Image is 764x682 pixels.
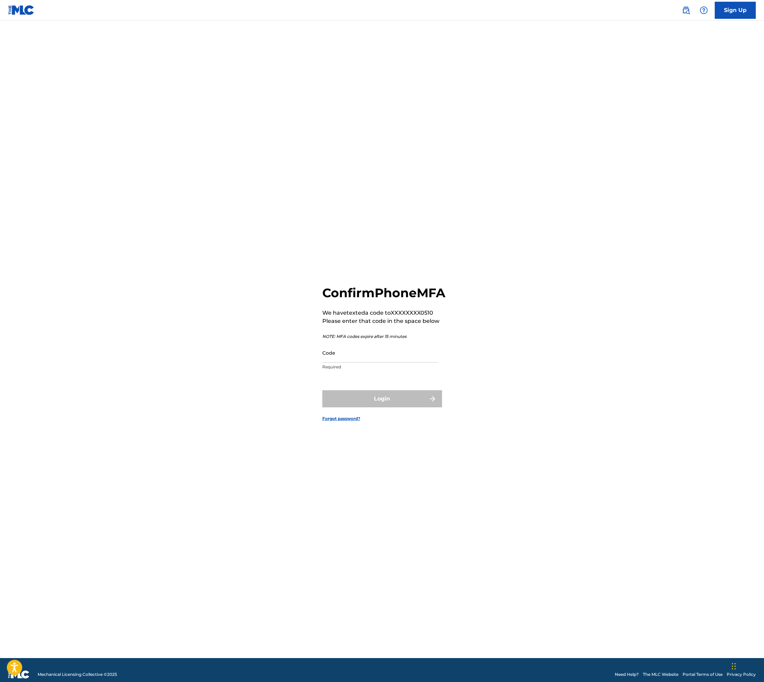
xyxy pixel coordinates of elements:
[322,285,445,301] h2: Confirm Phone MFA
[730,649,764,682] iframe: Chat Widget
[727,671,756,678] a: Privacy Policy
[322,416,360,422] a: Forgot password?
[322,333,445,340] p: NOTE: MFA codes expire after 15 minutes
[700,6,708,14] img: help
[697,3,711,17] div: Help
[38,671,117,678] span: Mechanical Licensing Collective © 2025
[8,5,35,15] img: MLC Logo
[322,309,445,317] p: We have texted a code to XXXXXXXX0510
[679,3,693,17] a: Public Search
[682,6,690,14] img: search
[615,671,639,678] a: Need Help?
[715,2,756,19] a: Sign Up
[322,317,445,325] p: Please enter that code in the space below
[683,671,723,678] a: Portal Terms of Use
[8,670,29,679] img: logo
[322,364,438,370] p: Required
[732,656,736,677] div: Drag
[643,671,678,678] a: The MLC Website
